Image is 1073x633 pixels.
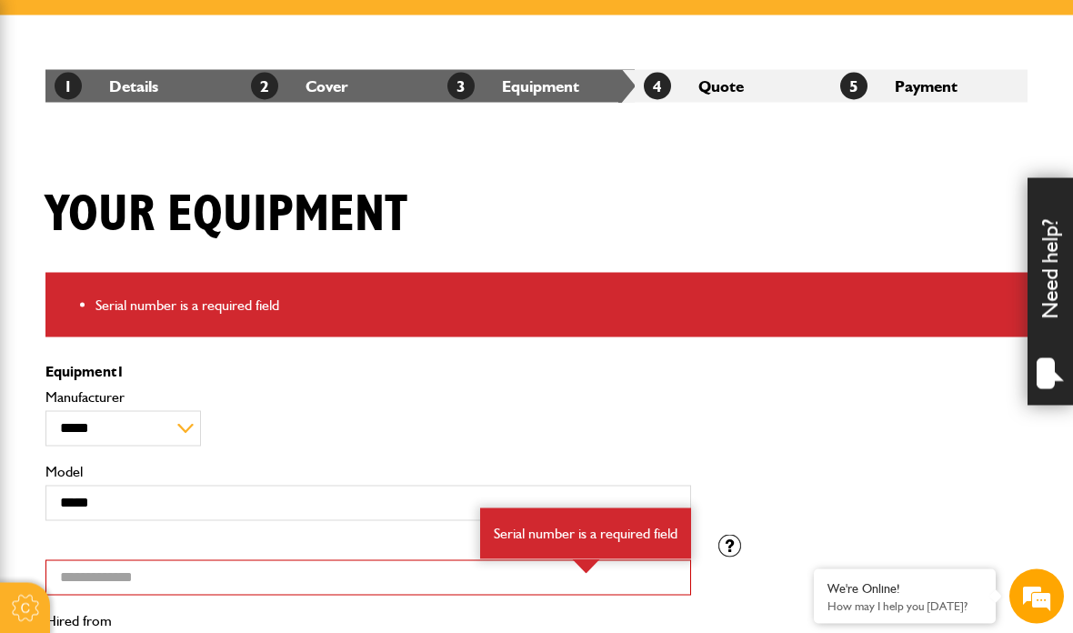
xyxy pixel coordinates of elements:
[480,508,691,559] div: Serial number is a required field
[438,70,635,103] li: Equipment
[840,73,867,100] span: 5
[644,73,671,100] span: 4
[827,599,982,613] p: How may I help you today?
[447,73,475,100] span: 3
[45,185,407,246] h1: Your equipment
[827,581,982,597] div: We're Online!
[831,70,1028,103] li: Payment
[116,363,125,380] span: 1
[251,73,278,100] span: 2
[635,70,831,103] li: Quote
[95,294,1014,317] li: Serial number is a required field
[45,365,691,379] p: Equipment
[45,614,691,628] label: Hired from
[45,390,691,405] label: Manufacturer
[572,559,600,574] img: error-box-arrow.svg
[55,73,82,100] span: 1
[45,465,691,479] label: Model
[1028,178,1073,406] div: Need help?
[251,76,348,95] a: 2Cover
[55,76,158,95] a: 1Details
